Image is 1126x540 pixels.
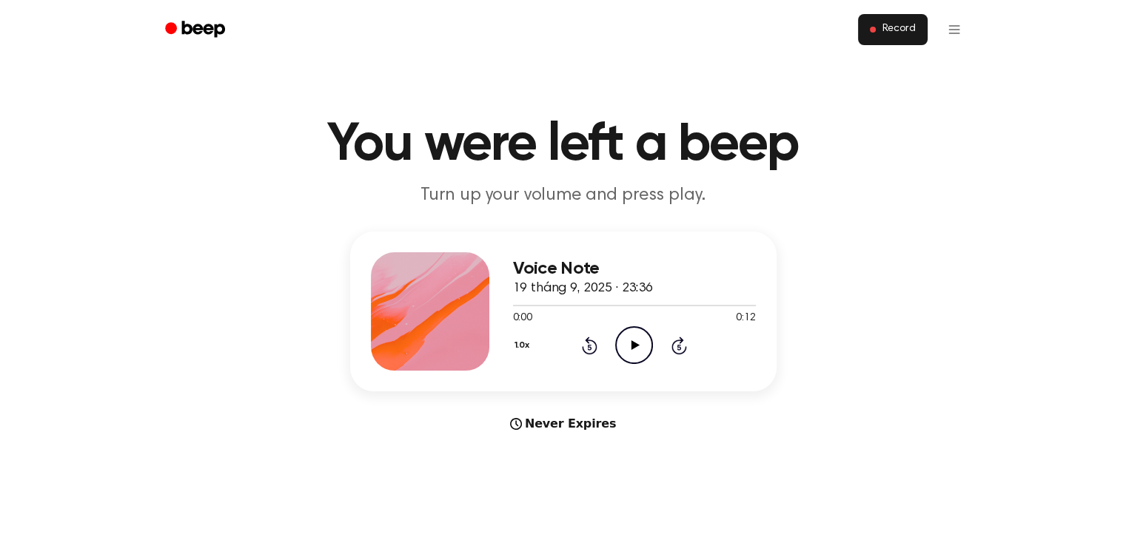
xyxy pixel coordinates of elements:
span: 0:00 [513,311,532,326]
a: Beep [155,16,238,44]
p: Turn up your volume and press play. [279,183,848,208]
h3: Voice Note [513,259,756,279]
button: Record [858,14,927,45]
span: 19 tháng 9, 2025 · 23:36 [513,282,653,295]
button: Open menu [936,12,972,47]
button: 1.0x [513,333,535,358]
div: Never Expires [350,415,777,433]
span: Record [882,23,915,36]
span: 0:12 [736,311,755,326]
h1: You were left a beep [184,118,942,172]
